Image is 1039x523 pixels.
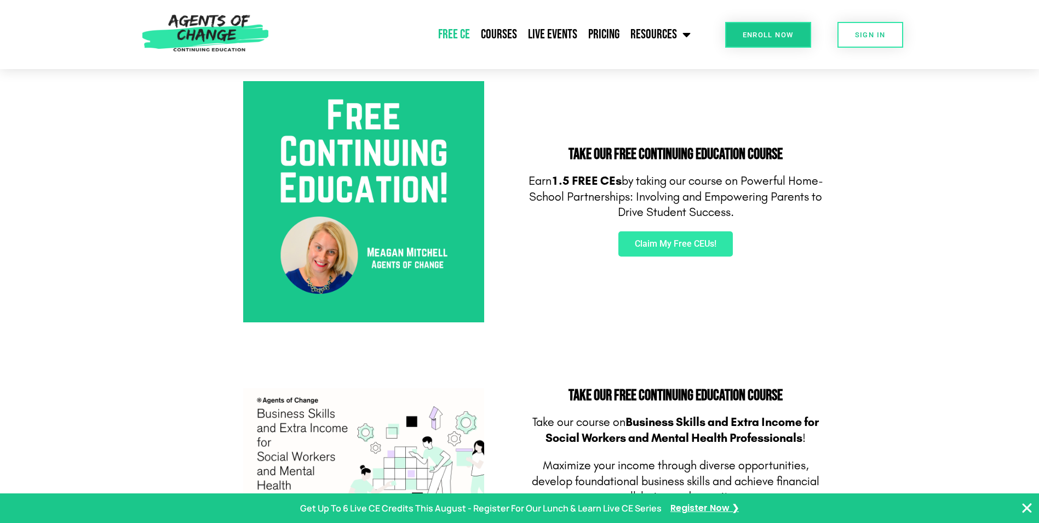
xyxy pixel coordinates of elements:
[274,21,696,48] nav: Menu
[433,21,475,48] a: Free CE
[618,231,733,257] a: Claim My Free CEUs!
[583,21,625,48] a: Pricing
[725,22,811,48] a: Enroll Now
[546,415,819,445] b: Business Skills and Extra Income for Social Workers and Mental Health Professionals
[538,474,741,488] span: evelop foundational business skills and a
[837,22,903,48] a: SIGN IN
[625,21,696,48] a: Resources
[525,414,826,446] p: Take our course on !
[475,21,523,48] a: Courses
[615,474,819,504] span: chieve financial well-being and security.
[552,174,622,188] b: 1.5 FREE CEs
[525,388,826,403] h2: Take Our FREE Continuing Education Course
[525,147,826,162] h2: Take Our FREE Continuing Education Course
[670,501,739,516] a: Register Now ❯
[855,31,886,38] span: SIGN IN
[635,240,716,248] span: Claim My Free CEUs!
[743,31,794,38] span: Enroll Now
[523,21,583,48] a: Live Events
[525,458,826,505] p: Maximize your income through diverse opportunities, d
[1020,502,1034,515] button: Close Banner
[525,173,826,220] p: Earn by taking our course on Powerful Home-School Partnerships: Involving and Empowering Parents ...
[300,501,662,516] p: Get Up To 6 Live CE Credits This August - Register For Our Lunch & Learn Live CE Series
